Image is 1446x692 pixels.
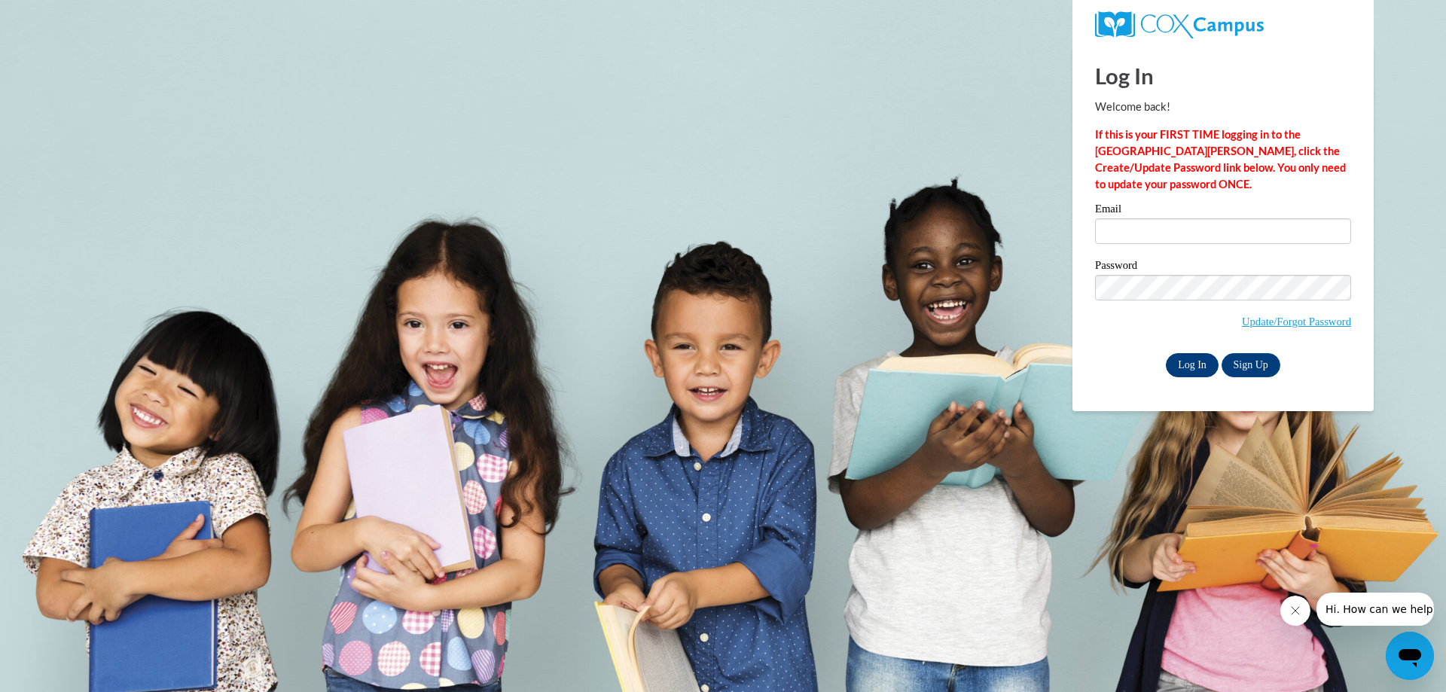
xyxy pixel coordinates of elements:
strong: If this is your FIRST TIME logging in to the [GEOGRAPHIC_DATA][PERSON_NAME], click the Create/Upd... [1095,128,1346,191]
p: Welcome back! [1095,99,1351,115]
iframe: Button to launch messaging window [1386,632,1434,680]
input: Log In [1166,353,1219,377]
span: Hi. How can we help? [9,11,122,23]
a: Update/Forgot Password [1242,316,1351,328]
h1: Log In [1095,60,1351,91]
a: COX Campus [1095,11,1351,38]
label: Email [1095,203,1351,218]
iframe: Close message [1280,596,1310,626]
label: Password [1095,260,1351,275]
img: COX Campus [1095,11,1264,38]
iframe: Message from company [1316,593,1434,626]
a: Sign Up [1222,353,1280,377]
